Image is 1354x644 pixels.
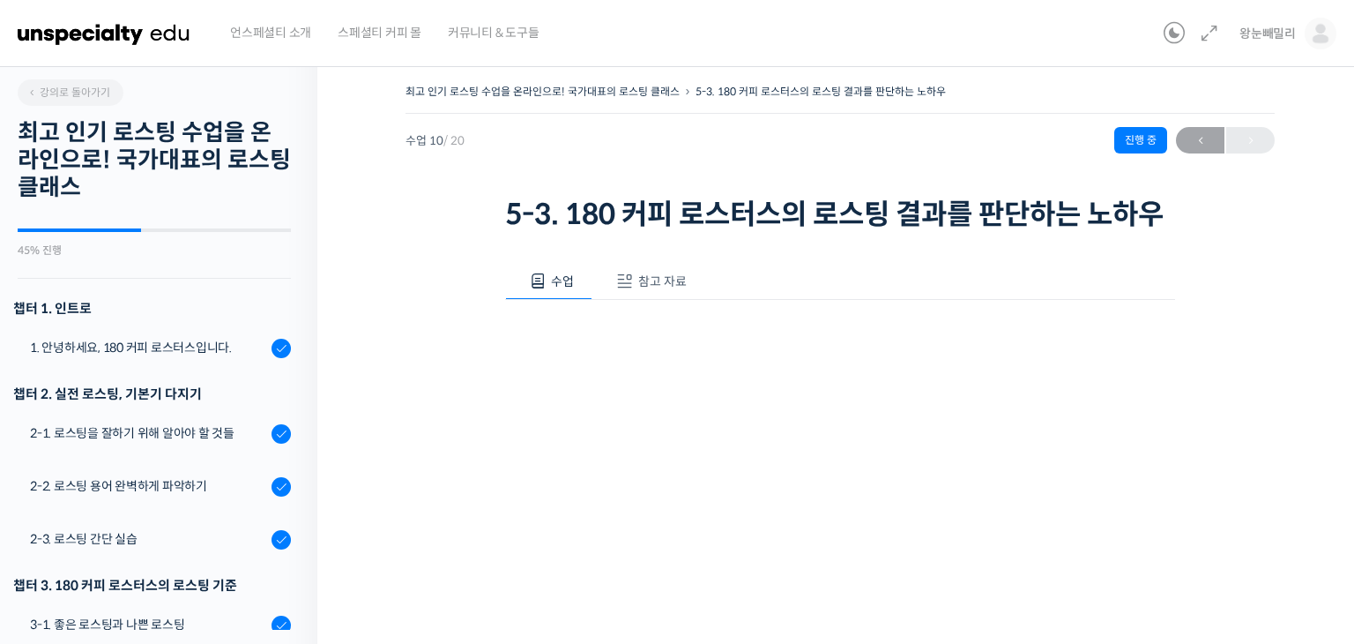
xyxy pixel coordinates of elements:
[1114,127,1167,154] div: 진행 중
[30,423,266,443] div: 2-1. 로스팅을 잘하기 위해 알아야 할 것들
[1239,26,1296,41] span: 왕눈빼밀리
[18,119,291,202] h2: 최고 인기 로스팅 수업을 온라인으로! 국가대표의 로스팅 클래스
[30,615,266,634] div: 3-1. 좋은 로스팅과 나쁜 로스팅
[30,476,266,496] div: 2-2. 로스팅 용어 완벽하게 파악하기
[13,296,291,320] h3: 챕터 1. 인트로
[1176,127,1224,154] a: ←이전
[26,86,110,99] span: 강의로 돌아가기
[18,245,291,256] div: 45% 진행
[30,338,266,357] div: 1. 안녕하세요, 180 커피 로스터스입니다.
[443,133,465,148] span: / 20
[638,273,687,289] span: 참고 자료
[696,85,946,98] a: 5-3. 180 커피 로스터스의 로스팅 결과를 판단하는 노하우
[1176,129,1224,153] span: ←
[551,273,574,289] span: 수업
[13,573,291,597] div: 챕터 3. 180 커피 로스터스의 로스팅 기준
[18,79,123,106] a: 강의로 돌아가기
[30,529,266,549] div: 2-3. 로스팅 간단 실습
[13,382,291,406] div: 챕터 2. 실전 로스팅, 기본기 다지기
[505,198,1175,231] h1: 5-3. 180 커피 로스터스의 로스팅 결과를 판단하는 노하우
[405,135,465,146] span: 수업 10
[405,85,680,98] a: 최고 인기 로스팅 수업을 온라인으로! 국가대표의 로스팅 클래스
